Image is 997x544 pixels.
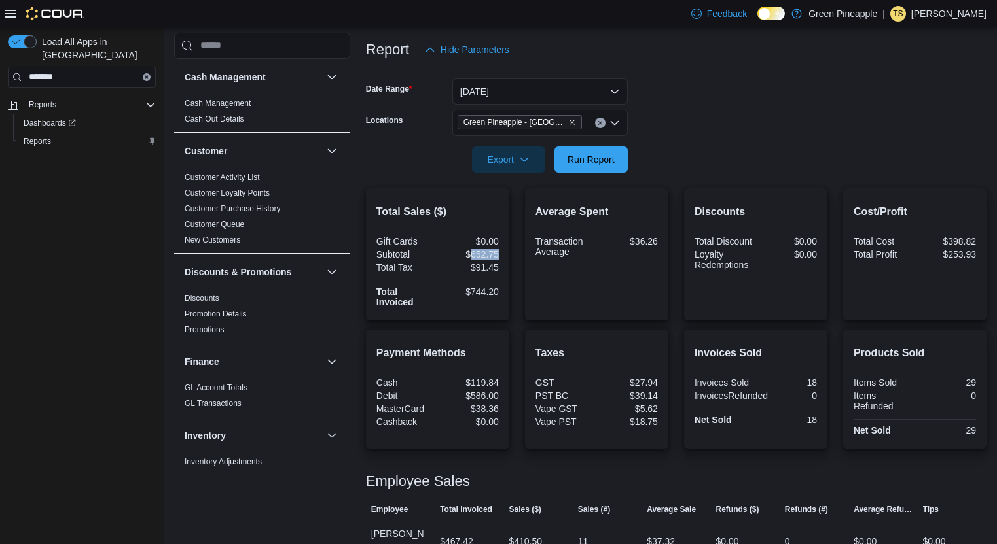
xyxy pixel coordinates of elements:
[854,425,891,435] strong: Net Sold
[757,20,758,21] span: Dark Mode
[599,416,658,427] div: $18.75
[440,286,499,297] div: $744.20
[185,172,260,182] span: Customer Activity List
[26,7,84,20] img: Cova
[185,219,244,229] span: Customer Queue
[376,345,499,361] h2: Payment Methods
[441,43,509,56] span: Hide Parameters
[535,403,594,414] div: Vape GST
[923,504,939,515] span: Tips
[440,377,499,388] div: $119.84
[185,235,240,245] span: New Customers
[854,504,912,515] span: Average Refund
[647,504,696,515] span: Average Sale
[890,6,906,22] div: Taylor Scheiner
[440,236,499,246] div: $0.00
[893,6,903,22] span: TS
[609,118,620,128] button: Open list of options
[854,204,976,220] h2: Cost/Profit
[376,262,435,273] div: Total Tax
[185,144,321,158] button: Customer
[37,35,156,61] span: Load All Apps in [GEOGRAPHIC_DATA]
[882,6,885,22] p: |
[509,504,541,515] span: Sales ($)
[695,415,732,425] strong: Net Sold
[18,133,56,149] a: Reports
[376,403,435,414] div: MasterCard
[29,99,56,110] span: Reports
[686,1,752,27] a: Feedback
[18,115,81,131] a: Dashboards
[18,115,156,131] span: Dashboards
[854,236,913,246] div: Total Cost
[917,249,976,260] div: $253.93
[758,377,817,388] div: 18
[185,429,321,442] button: Inventory
[554,146,628,173] button: Run Report
[18,133,156,149] span: Reports
[440,504,492,515] span: Total Invoiced
[420,37,515,63] button: Hide Parameters
[185,144,227,158] h3: Customer
[917,236,976,246] div: $398.82
[185,355,321,368] button: Finance
[185,188,270,197] a: Customer Loyalty Points
[174,380,350,416] div: Finance
[568,153,615,166] span: Run Report
[24,97,62,112] button: Reports
[376,377,435,388] div: Cash
[185,99,251,108] a: Cash Management
[535,416,594,427] div: Vape PST
[480,146,537,173] span: Export
[143,73,151,81] button: Clear input
[185,429,226,442] h3: Inventory
[854,249,913,260] div: Total Profit
[695,345,817,361] h2: Invoices Sold
[376,249,435,260] div: Subtotal
[174,290,350,343] div: Discounts & Promotions
[24,118,76,128] span: Dashboards
[452,78,628,105] button: [DATE]
[773,390,817,401] div: 0
[13,132,161,150] button: Reports
[695,390,768,401] div: InvoicesRefunded
[695,377,753,388] div: Invoices Sold
[785,504,828,515] span: Refunds (#)
[535,236,594,257] div: Transaction Average
[376,236,435,246] div: Gift Cards
[185,383,247,392] a: GL Account Totals
[440,403,499,414] div: $38.36
[324,264,340,280] button: Discounts & Promotions
[371,504,408,515] span: Employee
[917,425,976,435] div: 29
[185,355,219,368] h3: Finance
[185,309,247,319] span: Promotion Details
[185,203,281,214] span: Customer Purchase History
[440,416,499,427] div: $0.00
[568,118,576,126] button: Remove Green Pineapple - Warfield from selection in this group
[366,42,409,58] h3: Report
[854,377,913,388] div: Items Sold
[376,390,435,401] div: Debit
[366,84,412,94] label: Date Range
[578,504,610,515] span: Sales (#)
[24,136,51,146] span: Reports
[8,90,156,184] nav: Complex example
[185,114,244,124] a: Cash Out Details
[185,71,321,84] button: Cash Management
[185,114,244,124] span: Cash Out Details
[695,204,817,220] h2: Discounts
[185,71,266,84] h3: Cash Management
[185,173,260,182] a: Customer Activity List
[185,235,240,245] a: New Customers
[376,286,414,307] strong: Total Invoiced
[185,204,281,213] a: Customer Purchase History
[757,7,785,20] input: Dark Mode
[185,457,262,466] a: Inventory Adjustments
[185,265,321,279] button: Discounts & Promotions
[185,399,242,408] a: GL Transactions
[185,220,244,229] a: Customer Queue
[376,204,499,220] h2: Total Sales ($)
[758,249,817,260] div: $0.00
